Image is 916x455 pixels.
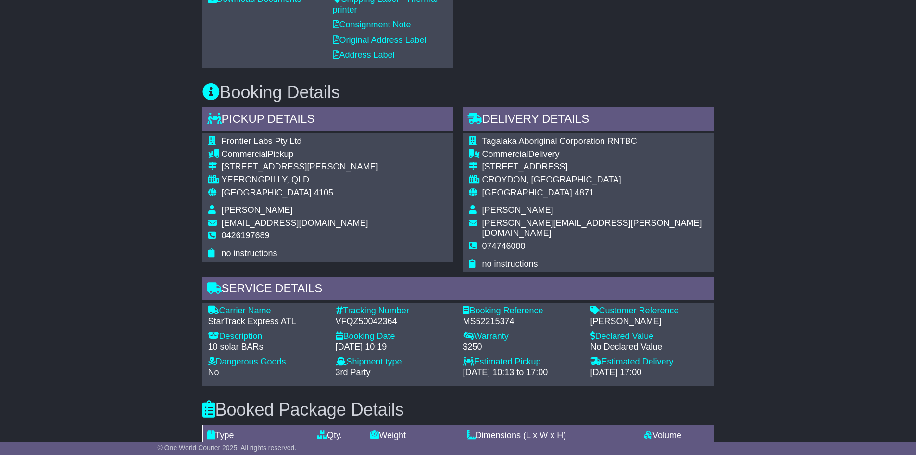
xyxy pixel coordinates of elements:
[590,357,708,367] div: Estimated Delivery
[304,425,355,446] td: Qty.
[463,316,581,327] div: MS52215374
[336,342,453,352] div: [DATE] 10:19
[208,306,326,316] div: Carrier Name
[482,218,702,238] span: [PERSON_NAME][EMAIL_ADDRESS][PERSON_NAME][DOMAIN_NAME]
[482,136,637,146] span: Tagalaka Aboriginal Corporation RNTBC
[208,342,326,352] div: 10 solar BARs
[463,367,581,378] div: [DATE] 10:13 to 17:00
[590,331,708,342] div: Declared Value
[222,149,378,160] div: Pickup
[590,306,708,316] div: Customer Reference
[482,205,553,215] span: [PERSON_NAME]
[482,149,528,159] span: Commercial
[222,188,312,197] span: [GEOGRAPHIC_DATA]
[336,331,453,342] div: Booking Date
[463,331,581,342] div: Warranty
[482,259,538,269] span: no instructions
[590,316,708,327] div: [PERSON_NAME]
[482,162,708,172] div: [STREET_ADDRESS]
[590,367,708,378] div: [DATE] 17:00
[590,342,708,352] div: No Declared Value
[336,316,453,327] div: VFQZ50042364
[202,425,304,446] td: Type
[336,367,371,377] span: 3rd Party
[208,331,326,342] div: Description
[463,357,581,367] div: Estimated Pickup
[202,400,714,419] h3: Booked Package Details
[336,306,453,316] div: Tracking Number
[202,83,714,102] h3: Booking Details
[314,188,333,197] span: 4105
[575,188,594,197] span: 4871
[421,425,612,446] td: Dimensions (L x W x H)
[222,205,293,215] span: [PERSON_NAME]
[336,357,453,367] div: Shipment type
[482,175,708,185] div: CROYDON, [GEOGRAPHIC_DATA]
[463,107,714,133] div: Delivery Details
[222,248,277,258] span: no instructions
[612,425,714,446] td: Volume
[202,107,453,133] div: Pickup Details
[202,277,714,303] div: Service Details
[222,218,368,228] span: [EMAIL_ADDRESS][DOMAIN_NAME]
[208,357,326,367] div: Dangerous Goods
[158,444,297,452] span: © One World Courier 2025. All rights reserved.
[482,241,526,251] span: 074746000
[355,425,421,446] td: Weight
[222,149,268,159] span: Commercial
[222,162,378,172] div: [STREET_ADDRESS][PERSON_NAME]
[333,20,411,29] a: Consignment Note
[222,231,270,240] span: 0426197689
[463,342,581,352] div: $250
[333,50,395,60] a: Address Label
[463,306,581,316] div: Booking Reference
[222,175,378,185] div: YEERONGPILLY, QLD
[482,188,572,197] span: [GEOGRAPHIC_DATA]
[333,35,427,45] a: Original Address Label
[208,316,326,327] div: StarTrack Express ATL
[222,136,302,146] span: Frontier Labs Pty Ltd
[482,149,708,160] div: Delivery
[208,367,219,377] span: No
